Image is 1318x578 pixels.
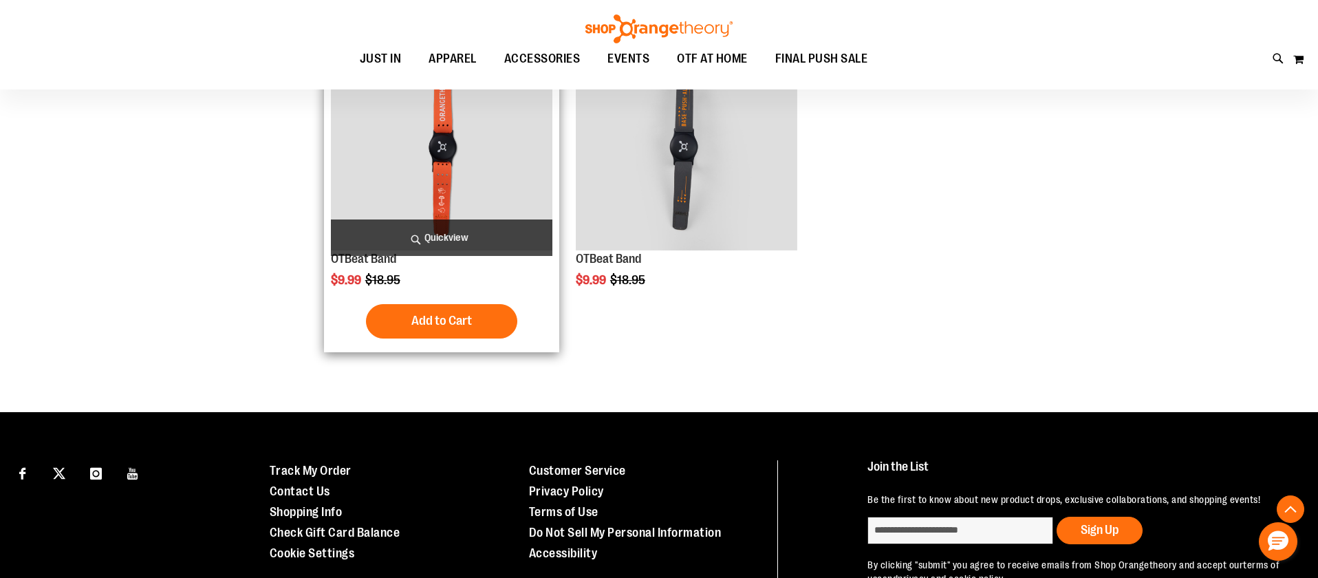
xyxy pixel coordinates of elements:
a: Customer Service [529,464,626,478]
a: Check Gift Card Balance [270,526,400,539]
a: Visit our Youtube page [121,460,145,484]
a: Contact Us [270,484,330,498]
span: $9.99 [331,273,363,287]
span: APPAREL [429,43,477,74]
a: Privacy Policy [529,484,604,498]
a: Shopping Info [270,505,343,519]
span: $18.95 [365,273,402,287]
img: Shop Orangetheory [583,14,735,43]
h4: Join the List [867,460,1286,486]
a: Track My Order [270,464,352,478]
span: FINAL PUSH SALE [775,43,868,74]
a: JUST IN [346,43,415,75]
a: APPAREL [415,43,490,75]
a: FINAL PUSH SALE [761,43,882,75]
a: Do Not Sell My Personal Information [529,526,722,539]
div: product [324,22,559,352]
a: Terms of Use [529,505,598,519]
a: Visit our Facebook page [10,460,34,484]
a: OTF AT HOME [663,43,761,75]
a: Accessibility [529,546,598,560]
button: Sign Up [1057,517,1143,544]
a: Visit our X page [47,460,72,484]
a: Cookie Settings [270,546,355,560]
button: Add to Cart [366,304,517,339]
span: ACCESSORIES [504,43,581,74]
img: Twitter [53,467,65,480]
a: OTBeat BandSALE [331,29,552,253]
a: OTBeat Band [576,252,641,266]
span: $18.95 [610,273,647,287]
img: OTBeat Band [576,29,797,250]
span: OTF AT HOME [677,43,748,74]
a: EVENTS [594,43,663,75]
a: Quickview [331,220,552,256]
p: Be the first to know about new product drops, exclusive collaborations, and shopping events! [867,493,1286,506]
a: OTBeat BandSALE [576,29,797,253]
input: enter email [867,517,1053,544]
a: OTBeat Band [331,252,396,266]
span: Sign Up [1081,523,1119,537]
span: Add to Cart [411,313,472,328]
span: $9.99 [576,273,608,287]
img: OTBeat Band [331,29,552,250]
span: JUST IN [360,43,402,74]
button: Back To Top [1277,495,1304,523]
div: product [569,22,804,322]
button: Hello, have a question? Let’s chat. [1259,522,1297,561]
a: ACCESSORIES [490,43,594,74]
span: EVENTS [607,43,649,74]
a: Visit our Instagram page [84,460,108,484]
